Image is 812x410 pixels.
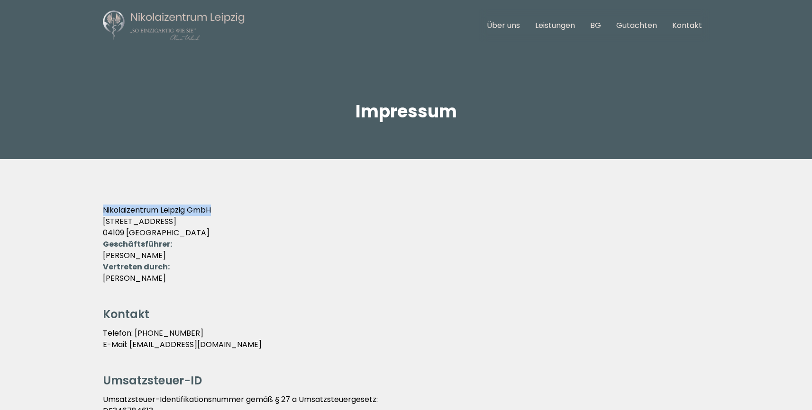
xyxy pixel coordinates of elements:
[103,307,710,322] h2: Kontakt
[672,20,702,31] a: Kontakt
[535,20,575,31] a: Leistungen
[103,261,710,284] p: [PERSON_NAME]
[103,239,172,250] strong: Geschäftsführer:
[487,20,520,31] a: Über uns
[103,205,710,239] p: Nikolaizentrum Leipzig GmbH [STREET_ADDRESS] 04109 [GEOGRAPHIC_DATA]
[103,261,170,272] strong: Vertreten durch:
[103,239,710,261] p: [PERSON_NAME]
[103,328,710,350] p: Telefon: [PHONE_NUMBER] E-Mail: [EMAIL_ADDRESS][DOMAIN_NAME]
[590,20,601,31] a: BG
[103,102,710,121] h1: Impressum
[103,373,710,388] h2: Umsatzsteuer-ID
[103,9,245,42] img: Nikolaizentrum Leipzig Logo
[616,20,657,31] a: Gutachten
